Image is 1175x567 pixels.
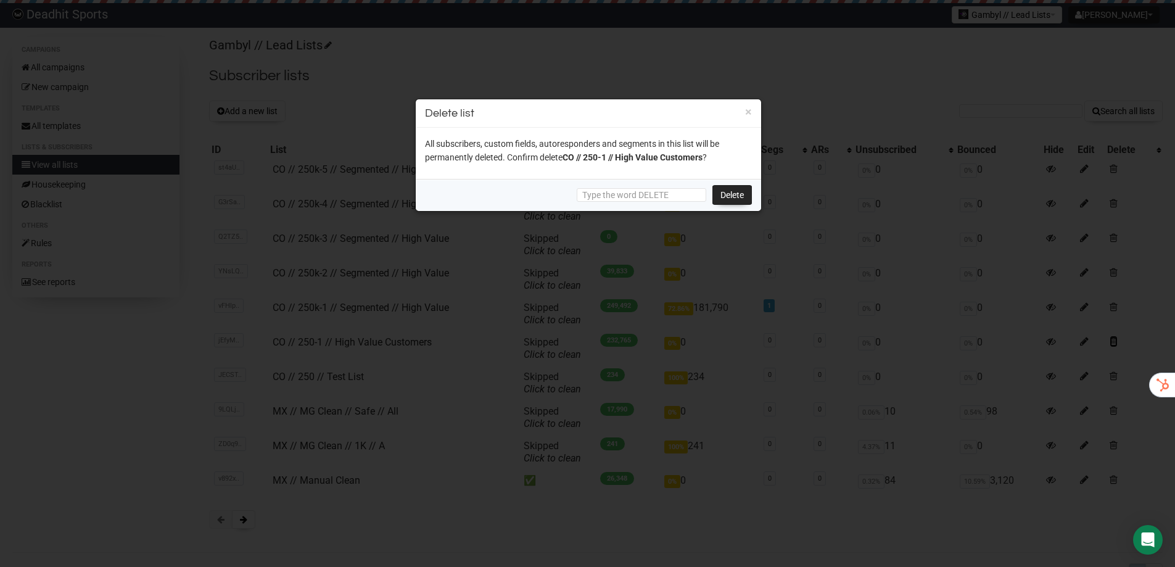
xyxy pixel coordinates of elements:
span: CO // 250-1 // High Value Customers [563,152,703,162]
h3: Delete list [425,105,752,122]
button: × [745,106,752,117]
a: Delete [712,185,752,205]
input: Type the word DELETE [577,188,706,202]
div: Open Intercom Messenger [1133,525,1163,555]
p: All subscribers, custom fields, autoresponders and segments in this list will be permanently dele... [425,137,752,164]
